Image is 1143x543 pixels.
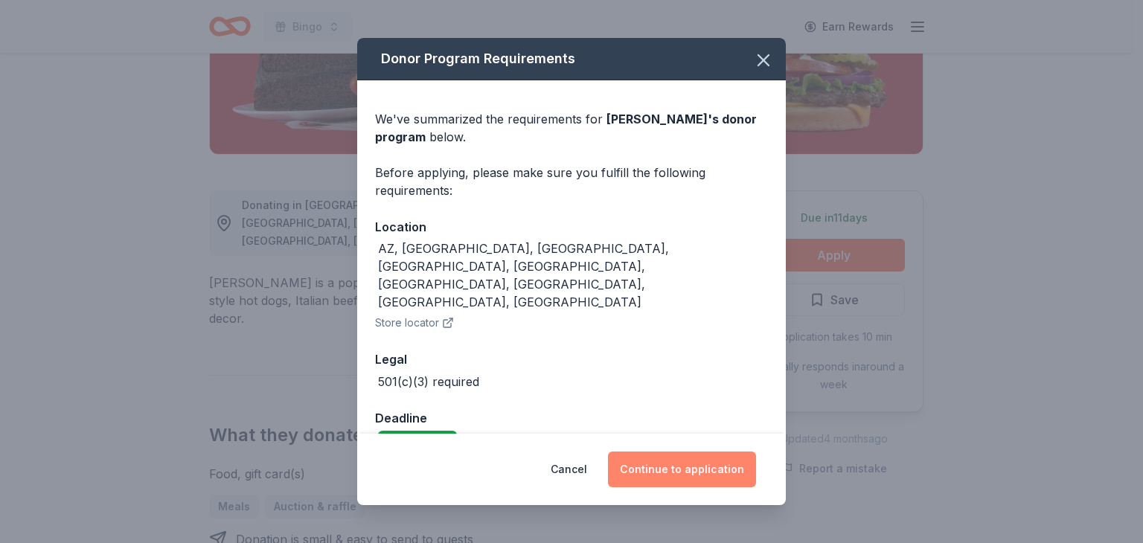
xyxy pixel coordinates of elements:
[378,240,768,311] div: AZ, [GEOGRAPHIC_DATA], [GEOGRAPHIC_DATA], [GEOGRAPHIC_DATA], [GEOGRAPHIC_DATA], [GEOGRAPHIC_DATA]...
[378,431,457,452] div: Due in 11 days
[378,373,479,391] div: 501(c)(3) required
[375,110,768,146] div: We've summarized the requirements for below.
[375,350,768,369] div: Legal
[357,38,786,80] div: Donor Program Requirements
[375,408,768,428] div: Deadline
[375,314,454,332] button: Store locator
[608,452,756,487] button: Continue to application
[375,217,768,237] div: Location
[551,452,587,487] button: Cancel
[375,164,768,199] div: Before applying, please make sure you fulfill the following requirements:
